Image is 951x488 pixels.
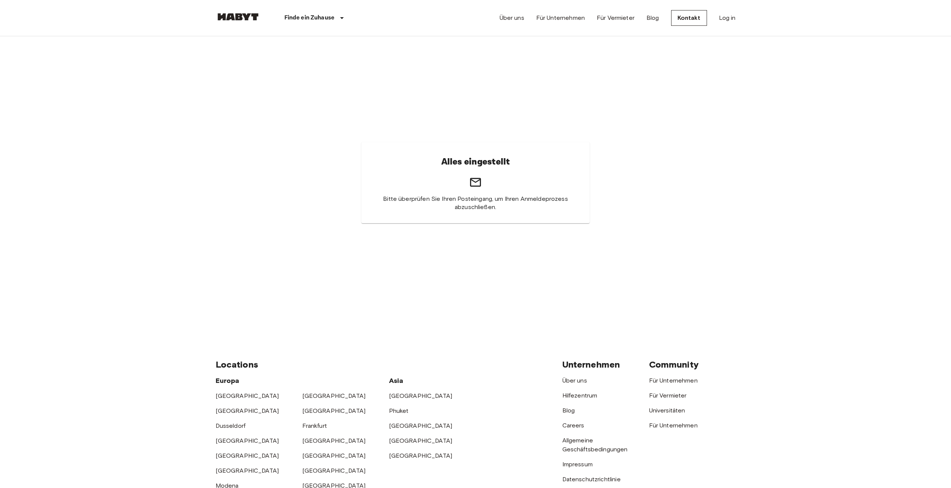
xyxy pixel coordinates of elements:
a: [GEOGRAPHIC_DATA] [302,452,366,459]
a: Für Unternehmen [649,377,698,384]
span: Community [649,359,699,370]
a: Für Unternehmen [536,13,585,22]
a: Über uns [500,13,524,22]
a: Dusseldorf [216,422,246,429]
span: Bitte überprüfen Sie Ihren Posteingang, um Ihren Anmeldeprozess abzuschließen. [379,195,572,211]
a: [GEOGRAPHIC_DATA] [216,437,279,444]
a: Frankfurt [302,422,327,429]
a: Kontakt [671,10,707,26]
a: Careers [562,422,584,429]
a: [GEOGRAPHIC_DATA] [216,392,279,399]
a: Blog [562,407,575,414]
a: Für Vermieter [597,13,634,22]
a: Log in [719,13,736,22]
p: Finde ein Zuhause [284,13,335,22]
a: [GEOGRAPHIC_DATA] [302,407,366,414]
a: Datenschutzrichtlinie [562,476,621,483]
span: Europa [216,377,240,385]
span: Locations [216,359,258,370]
a: Hilfezentrum [562,392,598,399]
span: Unternehmen [562,359,620,370]
a: Für Vermieter [649,392,687,399]
a: Phuket [389,407,409,414]
h6: Alles eingestellt [441,154,510,170]
a: Allgemeine Geschäftsbedingungen [562,437,628,453]
a: [GEOGRAPHIC_DATA] [302,392,366,399]
a: [GEOGRAPHIC_DATA] [389,392,453,399]
a: [GEOGRAPHIC_DATA] [389,437,453,444]
a: [GEOGRAPHIC_DATA] [216,452,279,459]
a: [GEOGRAPHIC_DATA] [389,452,453,459]
a: [GEOGRAPHIC_DATA] [302,437,366,444]
img: Habyt [216,13,260,21]
a: Über uns [562,377,587,384]
span: Asia [389,377,404,385]
a: Für Unternehmen [649,422,698,429]
a: [GEOGRAPHIC_DATA] [216,467,279,474]
a: Blog [646,13,659,22]
a: Impressum [562,461,593,468]
a: [GEOGRAPHIC_DATA] [216,407,279,414]
a: [GEOGRAPHIC_DATA] [389,422,453,429]
a: [GEOGRAPHIC_DATA] [302,467,366,474]
a: Universitäten [649,407,685,414]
